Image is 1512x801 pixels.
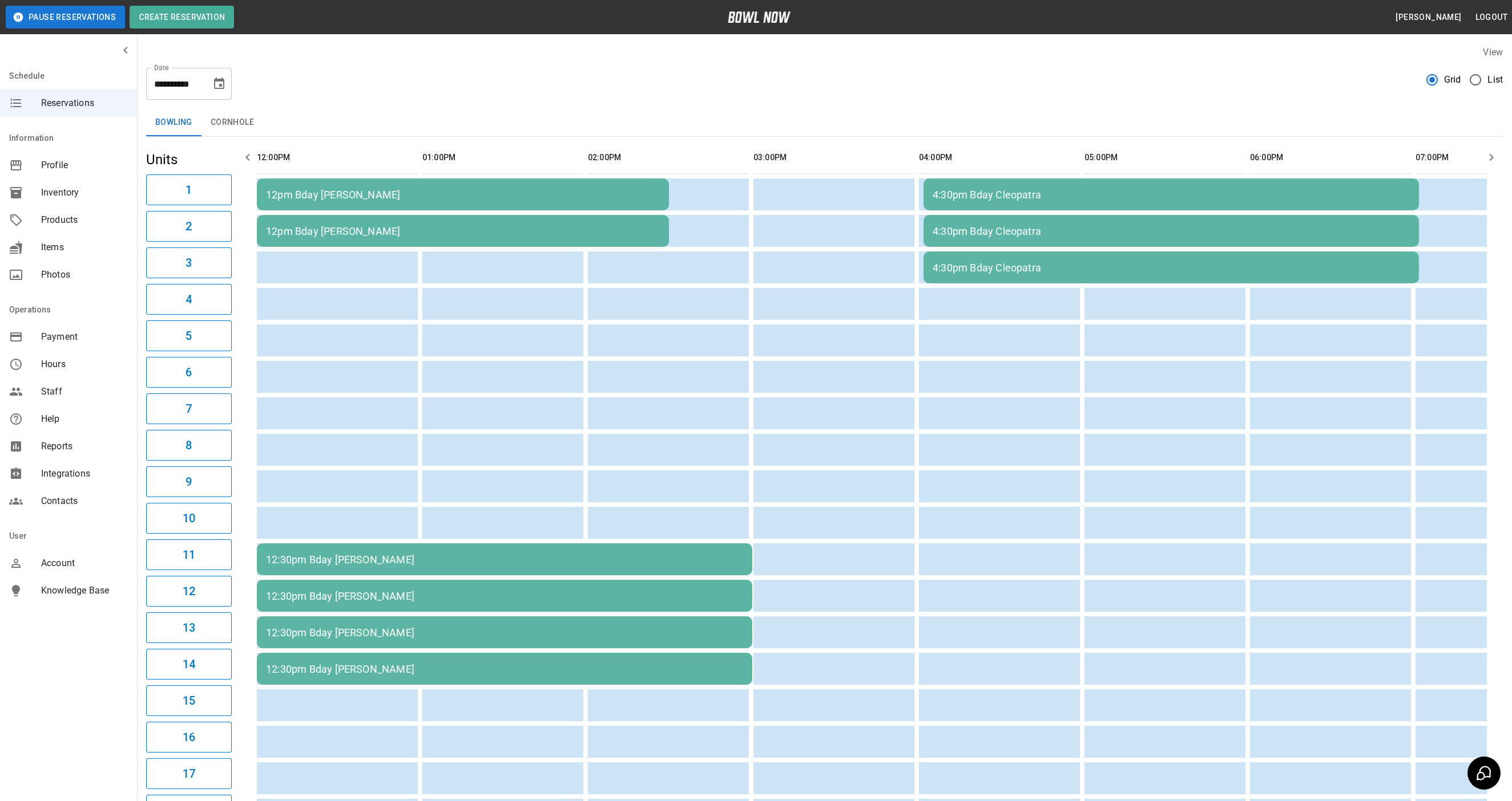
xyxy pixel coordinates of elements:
span: Contacts [41,494,128,508]
h6: 12 [183,582,195,600]
h6: 15 [183,692,195,710]
th: 03:00PM [753,141,914,174]
div: 12pm Bday [PERSON_NAME] [266,225,660,237]
span: Knowledge Base [41,584,128,597]
button: 16 [146,722,232,753]
span: Profile [41,158,128,172]
span: Photos [41,268,128,282]
button: 15 [146,685,232,716]
span: Payment [41,330,128,344]
button: 14 [146,649,232,680]
button: 13 [146,612,232,643]
button: 8 [146,430,232,461]
div: 12:30pm Bday [PERSON_NAME] [266,627,743,639]
div: 12:30pm Bday [PERSON_NAME] [266,554,743,566]
div: 4:30pm Bday Cleopatra [933,225,1410,237]
span: Account [41,556,128,570]
span: Inventory [41,186,128,200]
button: Pause Reservations [6,6,125,29]
h6: 9 [186,473,192,491]
div: 4:30pm Bday Cleopatra [933,262,1410,274]
th: 01:00PM [422,141,583,174]
button: 17 [146,758,232,789]
button: 12 [146,576,232,607]
span: Reservations [41,96,128,110]
h6: 2 [186,217,192,235]
h6: 17 [183,765,195,783]
button: [PERSON_NAME] [1391,7,1466,28]
button: Cornhole [201,109,263,136]
button: 7 [146,393,232,424]
button: Create Reservation [130,6,234,29]
span: Help [41,412,128,426]
h6: 16 [183,728,195,746]
div: 12pm Bday [PERSON_NAME] [266,189,660,201]
button: Choose date, selected date is Oct 4, 2025 [208,72,231,95]
span: Items [41,241,128,254]
span: Hours [41,357,128,371]
button: 9 [146,466,232,497]
span: Products [41,213,128,227]
button: 6 [146,357,232,388]
span: Staff [41,385,128,399]
button: 4 [146,284,232,315]
button: Bowling [146,109,201,136]
h6: 4 [186,290,192,308]
button: 2 [146,211,232,242]
h6: 1 [186,181,192,199]
div: 12:30pm Bday [PERSON_NAME] [266,590,743,602]
button: 11 [146,539,232,570]
h6: 14 [183,655,195,673]
h6: 7 [186,400,192,418]
label: View [1483,47,1503,58]
img: logo [728,11,791,23]
span: Reports [41,440,128,453]
div: 4:30pm Bday Cleopatra [933,189,1410,201]
h5: Units [146,151,232,169]
h6: 5 [186,327,192,345]
h6: 6 [186,363,192,381]
button: Logout [1471,7,1512,28]
h6: 11 [183,546,195,564]
button: 5 [146,320,232,351]
button: 1 [146,174,232,205]
span: List [1487,73,1503,87]
h6: 8 [186,436,192,454]
span: Integrations [41,467,128,481]
h6: 3 [186,254,192,272]
div: inventory tabs [146,109,1503,136]
h6: 10 [183,509,195,527]
th: 12:00PM [257,141,418,174]
h6: 13 [183,619,195,637]
button: 3 [146,247,232,278]
th: 02:00PM [588,141,749,174]
span: Grid [1444,73,1461,87]
div: 12:30pm Bday [PERSON_NAME] [266,663,743,675]
button: 10 [146,503,232,534]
